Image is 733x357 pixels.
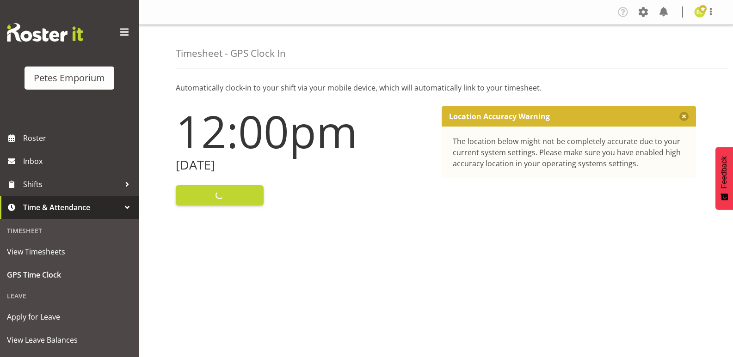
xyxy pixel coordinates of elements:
[679,112,689,121] button: Close message
[2,263,136,286] a: GPS Time Clock
[34,71,105,85] div: Petes Emporium
[2,221,136,240] div: Timesheet
[715,147,733,210] button: Feedback - Show survey
[7,245,132,259] span: View Timesheets
[176,82,696,93] p: Automatically clock-in to your shift via your mobile device, which will automatically link to you...
[176,158,431,172] h2: [DATE]
[2,286,136,305] div: Leave
[694,6,705,18] img: emma-croft7499.jpg
[2,305,136,328] a: Apply for Leave
[7,23,83,42] img: Rosterit website logo
[2,240,136,263] a: View Timesheets
[176,106,431,156] h1: 12:00pm
[23,154,134,168] span: Inbox
[453,136,685,169] div: The location below might not be completely accurate due to your current system settings. Please m...
[449,112,550,121] p: Location Accuracy Warning
[23,200,120,214] span: Time & Attendance
[2,328,136,351] a: View Leave Balances
[720,156,728,188] span: Feedback
[7,333,132,347] span: View Leave Balances
[23,131,134,145] span: Roster
[23,177,120,191] span: Shifts
[176,48,286,59] h4: Timesheet - GPS Clock In
[7,268,132,282] span: GPS Time Clock
[7,310,132,324] span: Apply for Leave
